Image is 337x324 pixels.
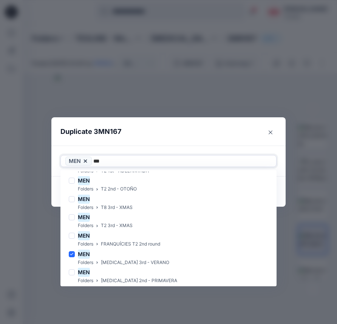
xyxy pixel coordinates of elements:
p: [MEDICAL_DATA] 3rd - VERANO [101,259,169,267]
mark: MEN [78,249,90,259]
p: Folders [78,259,93,267]
p: T8 3rd - XMAS [101,204,133,212]
mark: MEN [78,212,90,222]
span: MEN [69,157,81,166]
p: Folders [78,277,93,285]
p: T2 2nd - OTOÑO [101,185,137,193]
mark: MEN [78,194,90,204]
p: Folders [78,240,93,248]
p: FRANQUÍCIES T2 2nd round [101,240,160,248]
mark: MEN [78,175,90,186]
p: [MEDICAL_DATA] 2nd - PRIMAVERA [101,277,177,285]
p: Folders [78,185,93,193]
p: Folders [78,222,93,230]
p: Folders [78,204,93,212]
p: T2 3rd - XMAS [101,222,133,230]
mark: MEN [78,230,90,241]
mark: MEN [78,267,90,277]
button: Close [264,126,277,138]
p: Duplicate 3MN167 [60,126,121,137]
